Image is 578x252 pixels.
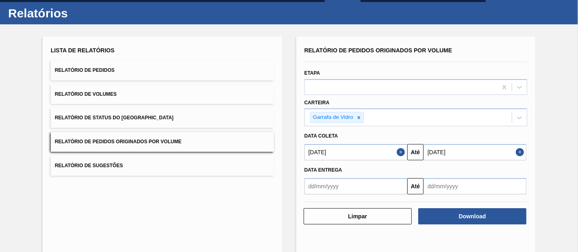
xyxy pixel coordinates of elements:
[55,67,115,73] span: Relatório de Pedidos
[304,144,407,160] input: dd/mm/yyyy
[8,9,152,18] h1: Relatórios
[51,60,274,80] button: Relatório de Pedidos
[418,208,526,224] button: Download
[304,100,330,106] label: Carteira
[397,144,407,160] button: Close
[304,47,452,54] span: Relatório de Pedidos Originados por Volume
[51,156,274,176] button: Relatório de Sugestões
[55,163,123,168] span: Relatório de Sugestões
[407,178,424,194] button: Até
[424,144,526,160] input: dd/mm/yyyy
[55,91,117,97] span: Relatório de Volumes
[516,144,526,160] button: Close
[304,167,342,173] span: Data entrega
[304,133,338,139] span: Data coleta
[51,84,274,104] button: Relatório de Volumes
[304,70,320,76] label: Etapa
[51,132,274,152] button: Relatório de Pedidos Originados por Volume
[51,47,115,54] span: Lista de Relatórios
[55,115,174,121] span: Relatório de Status do [GEOGRAPHIC_DATA]
[304,208,412,224] button: Limpar
[51,108,274,128] button: Relatório de Status do [GEOGRAPHIC_DATA]
[311,112,355,123] div: Garrafa de Vidro
[55,139,182,144] span: Relatório de Pedidos Originados por Volume
[304,178,407,194] input: dd/mm/yyyy
[424,178,526,194] input: dd/mm/yyyy
[407,144,424,160] button: Até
